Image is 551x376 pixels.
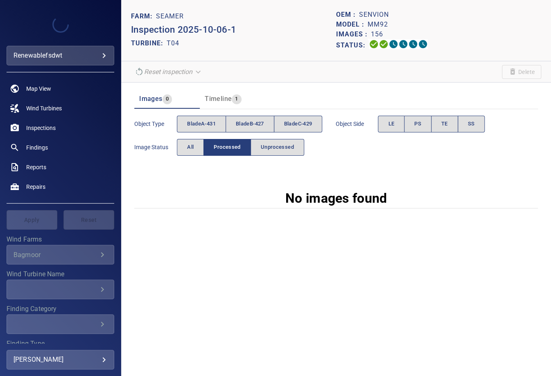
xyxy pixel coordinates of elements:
span: Repairs [26,183,45,191]
p: Status: [336,39,369,51]
a: reports noActive [7,157,114,177]
div: renewablefsdwt [14,49,107,62]
span: Findings [26,143,48,152]
div: objectType [177,116,322,132]
label: Wind Turbine Name [7,271,114,278]
span: Object Side [335,120,378,128]
span: Unable to delete the inspection due to your user permissions [502,65,541,79]
div: Bagmoor [14,251,97,259]
span: Images [139,95,162,103]
span: bladeA-431 [187,119,216,129]
em: Reset inspection [144,68,192,76]
p: 156 [371,29,383,39]
div: Wind Turbine Name [7,280,114,299]
button: bladeC-429 [274,116,323,132]
p: No images found [285,188,387,208]
a: repairs noActive [7,177,114,197]
p: Senvion [359,10,389,20]
span: bladeC-429 [284,119,312,129]
span: Image Status [134,143,177,151]
div: [PERSON_NAME] [14,353,107,366]
button: PS [404,116,431,132]
button: TE [431,116,458,132]
div: Wind Farms [7,245,114,264]
span: PS [414,119,421,129]
p: FARM: [131,11,156,21]
div: renewablefsdwt [7,46,114,65]
button: SS [458,116,485,132]
span: 1 [232,94,241,104]
span: TE [441,119,448,129]
a: map noActive [7,79,114,98]
div: Unable to reset the inspection due to your user permissions [131,65,205,79]
div: Finding Category [7,314,114,334]
label: Finding Category [7,306,114,312]
span: Timeline [205,95,232,103]
button: All [177,139,204,156]
p: Model : [336,20,368,29]
span: SS [468,119,475,129]
span: Map View [26,85,51,93]
div: objectSide [378,116,485,132]
a: findings noActive [7,138,114,157]
svg: Classification 0% [418,39,428,49]
svg: Uploading 100% [369,39,379,49]
span: Reports [26,163,46,171]
p: TURBINE: [131,38,167,48]
p: T04 [167,38,179,48]
p: Inspection 2025-10-06-1 [131,23,336,37]
span: 0 [163,94,172,104]
a: inspections noActive [7,118,114,138]
svg: Selecting 0% [388,39,398,49]
button: bladeA-431 [177,116,226,132]
span: Unprocessed [261,143,294,152]
svg: ML Processing 0% [398,39,408,49]
p: OEM : [336,10,359,20]
span: Wind Turbines [26,104,62,112]
span: All [187,143,194,152]
p: Seamer [156,11,184,21]
button: bladeB-427 [226,116,274,132]
button: LE [378,116,404,132]
button: Processed [203,139,251,156]
label: Wind Farms [7,236,114,243]
p: Images : [336,29,371,39]
span: Processed [214,143,240,152]
p: MM92 [368,20,388,29]
span: Inspections [26,124,56,132]
div: imageStatus [177,139,304,156]
div: Reset inspection [131,65,205,79]
a: windturbines noActive [7,98,114,118]
span: bladeB-427 [236,119,264,129]
span: Object type [134,120,177,128]
svg: Matching 0% [408,39,418,49]
svg: Data Formatted 100% [379,39,388,49]
label: Finding Type [7,340,114,347]
span: LE [388,119,394,129]
button: Unprocessed [251,139,304,156]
